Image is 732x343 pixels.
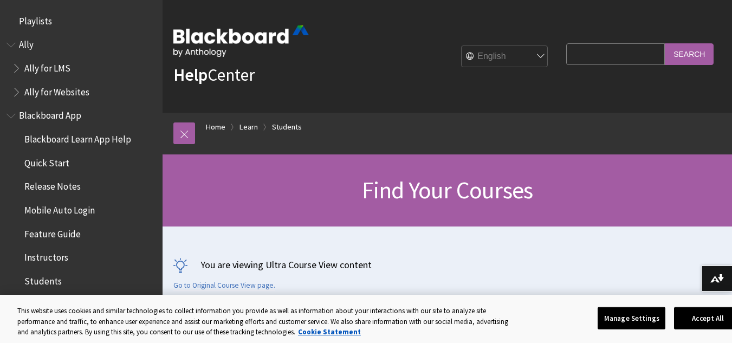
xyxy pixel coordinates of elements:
a: HelpCenter [173,64,255,86]
span: Release Notes [24,178,81,192]
nav: Book outline for Playlists [7,12,156,30]
a: Home [206,120,225,134]
nav: Book outline for Anthology Ally Help [7,36,156,101]
span: Ally for LMS [24,59,70,74]
span: Students [24,272,62,287]
input: Search [665,43,714,64]
a: Go to Original Course View page. [173,281,275,290]
select: Site Language Selector [462,46,548,68]
a: Learn [239,120,258,134]
span: Find Your Courses [362,175,533,205]
span: Blackboard Learn App Help [24,130,131,145]
span: Feature Guide [24,225,81,240]
span: Blackboard App [19,107,81,121]
span: Mobile Auto Login [24,201,95,216]
a: More information about your privacy, opens in a new tab [298,327,361,336]
span: Playlists [19,12,52,27]
span: Quick Start [24,154,69,169]
span: Ally [19,36,34,50]
strong: Help [173,64,208,86]
span: Ally for Websites [24,83,89,98]
button: Manage Settings [598,307,665,329]
a: Students [272,120,302,134]
div: This website uses cookies and similar technologies to collect information you provide as well as ... [17,306,513,338]
p: You are viewing Ultra Course View content [173,258,721,271]
span: Instructors [24,249,68,263]
img: Blackboard by Anthology [173,25,309,57]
